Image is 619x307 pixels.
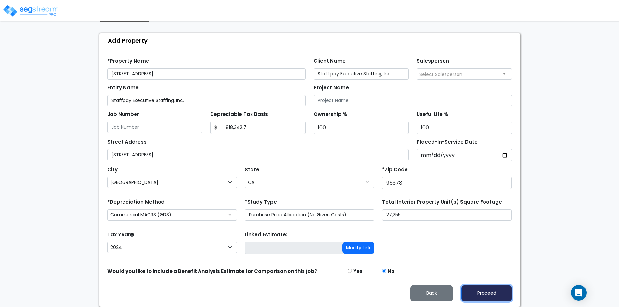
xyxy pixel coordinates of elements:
label: *Depreciation Method [107,198,165,206]
label: Job Number [107,111,139,118]
label: City [107,166,118,173]
label: Useful Life % [417,111,448,118]
img: logo_pro_r.png [3,4,58,17]
label: Project Name [314,84,349,92]
a: Back [405,288,458,297]
input: Useful Life % [417,122,512,134]
input: Property Name [107,68,306,80]
label: Client Name [314,58,346,65]
button: Modify Link [342,242,374,254]
span: Select Salesperson [419,71,462,78]
input: Job Number [107,122,203,133]
label: *Study Type [245,198,277,206]
input: Entity Name [107,95,306,106]
input: 0.00 [222,122,306,134]
div: Add Property [103,33,520,47]
button: Proceed [461,285,512,301]
label: Tax Year [107,231,134,238]
label: State [245,166,259,173]
label: Placed-In-Service Date [417,138,478,146]
label: Entity Name [107,84,139,92]
input: Ownership % [314,122,409,134]
input: Zip Code [382,177,512,189]
label: Total Interior Property Unit(s) Square Footage [382,198,502,206]
label: Yes [353,268,363,275]
input: Client Name [314,68,409,80]
input: total square foot [382,209,512,221]
label: Ownership % [314,111,347,118]
label: *Zip Code [382,166,408,173]
label: Salesperson [417,58,449,65]
label: *Property Name [107,58,149,65]
strong: Would you like to include a Benefit Analysis Estimate for Comparison on this job? [107,268,317,275]
label: Linked Estimate: [245,231,287,238]
input: Street Address [107,149,409,160]
button: Back [410,285,453,301]
input: Project Name [314,95,512,106]
label: No [388,268,394,275]
label: Depreciable Tax Basis [210,111,268,118]
label: Street Address [107,138,147,146]
span: $ [210,122,222,134]
div: Open Intercom Messenger [571,285,587,301]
